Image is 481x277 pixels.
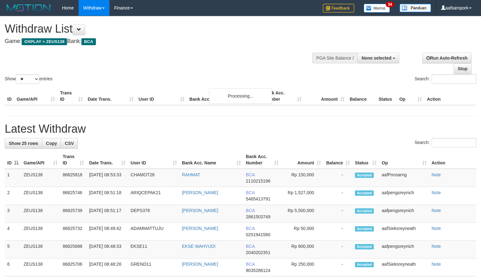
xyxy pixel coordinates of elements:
[323,241,352,258] td: -
[86,241,128,258] td: [DATE] 08:48:33
[261,87,304,105] th: Bank Acc. Number
[379,205,429,223] td: aafpengsreynich
[5,241,21,258] td: 5
[379,151,429,169] th: Op: activate to sort column ascending
[182,208,218,213] a: [PERSON_NAME]
[16,74,39,84] select: Showentries
[355,208,374,214] span: Accepted
[5,23,314,35] h1: Withdraw List
[422,53,472,63] a: Run Auto-Refresh
[379,169,429,187] td: aafPonsarng
[246,190,255,195] span: BCA
[355,262,374,267] span: Accepted
[128,187,179,205] td: ARIQCEPAK21
[60,151,86,169] th: Trans ID: activate to sort column ascending
[81,38,96,45] span: BCA
[281,241,323,258] td: Rp 800,000
[5,258,21,276] td: 6
[415,74,476,84] label: Search:
[432,226,441,231] a: Note
[246,178,270,184] span: Copy 2110215196 to clipboard
[85,87,136,105] th: Date Trans.
[246,226,255,231] span: BCA
[281,223,323,241] td: Rp 50,000
[281,187,323,205] td: Rp 1,527,000
[246,262,255,267] span: BCA
[187,87,261,105] th: Bank Acc. Name
[323,169,352,187] td: -
[432,244,441,249] a: Note
[21,223,60,241] td: ZEUS138
[86,223,128,241] td: [DATE] 08:49:42
[379,187,429,205] td: aafpengsreynich
[379,258,429,276] td: aafSieksreyneath
[5,74,53,84] label: Show entries
[386,2,394,7] span: 34
[323,223,352,241] td: -
[5,151,21,169] th: ID: activate to sort column descending
[5,38,314,45] h4: Game: Bank:
[65,141,74,146] span: CSV
[60,205,86,223] td: 86825739
[432,190,441,195] a: Note
[128,151,179,169] th: User ID: activate to sort column ascending
[9,141,38,146] span: Show 25 rows
[304,87,347,105] th: Amount
[21,205,60,223] td: ZEUS138
[21,187,60,205] td: ZEUS138
[357,53,399,63] button: None selected
[400,4,431,12] img: panduan.png
[352,151,379,169] th: Status: activate to sort column ascending
[355,190,374,196] span: Accepted
[22,38,67,45] span: OXPLAY > ZEUS138
[432,208,441,213] a: Note
[5,205,21,223] td: 3
[323,4,354,13] img: Feedback.jpg
[128,241,179,258] td: EKSE11
[312,53,357,63] div: PGA Site Balance /
[355,173,374,178] span: Accepted
[182,244,216,249] a: EKSE WAHYUDI
[42,138,61,149] a: Copy
[246,172,255,177] span: BCA
[415,138,476,147] label: Search:
[364,4,390,13] img: Button%20Memo.svg
[281,151,323,169] th: Amount: activate to sort column ascending
[128,223,179,241] td: ADAMMATTUJU
[323,258,352,276] td: -
[379,223,429,241] td: aafSieksreyneath
[60,223,86,241] td: 86825732
[355,226,374,232] span: Accepted
[209,88,272,104] div: Processing...
[323,205,352,223] td: -
[86,151,128,169] th: Date Trans.: activate to sort column ascending
[246,208,255,213] span: BCA
[21,169,60,187] td: ZEUS138
[5,87,14,105] th: ID
[323,151,352,169] th: Balance: activate to sort column ascending
[128,258,179,276] td: GREND11
[246,196,270,201] span: Copy 5465413791 to clipboard
[347,87,376,105] th: Balance
[246,268,270,273] span: Copy 8035286124 to clipboard
[243,151,281,169] th: Bank Acc. Number: activate to sort column ascending
[246,214,270,219] span: Copy 2861503749 to clipboard
[281,169,323,187] td: Rp 150,000
[86,205,128,223] td: [DATE] 08:51:17
[323,187,352,205] td: -
[429,151,476,169] th: Action
[432,172,441,177] a: Note
[5,3,53,13] img: MOTION_logo.png
[60,169,86,187] td: 86825818
[182,190,218,195] a: [PERSON_NAME]
[281,258,323,276] td: Rp 250,000
[86,187,128,205] td: [DATE] 08:51:18
[86,258,128,276] td: [DATE] 08:48:26
[86,169,128,187] td: [DATE] 08:53:33
[182,262,218,267] a: [PERSON_NAME]
[182,172,200,177] a: RAHMAT
[60,241,86,258] td: 86825688
[182,226,218,231] a: [PERSON_NAME]
[246,250,270,255] span: Copy 2040202351 to clipboard
[246,244,255,249] span: BCA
